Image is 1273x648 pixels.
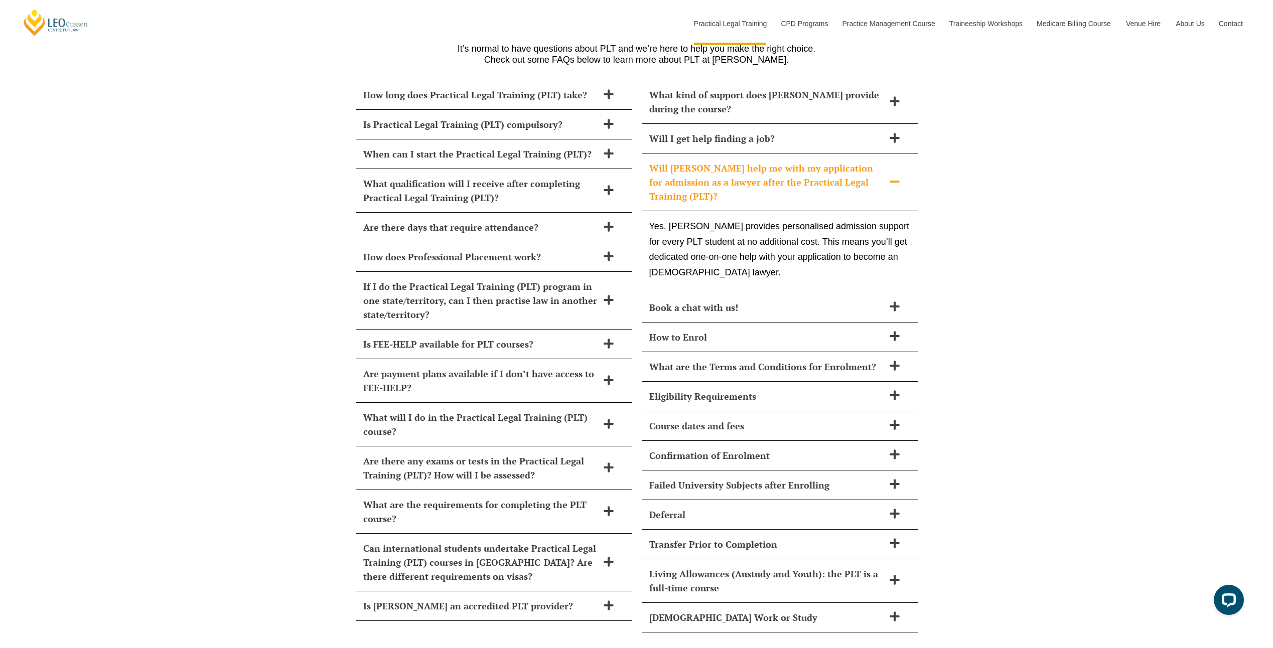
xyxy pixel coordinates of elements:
[363,337,598,351] span: Is FEE-HELP available for PLT courses?
[363,367,598,395] span: Are payment plans available if I don’t have access to FEE-HELP?
[649,88,884,116] span: What kind of support does [PERSON_NAME] provide during the course?
[773,2,834,45] a: CPD Programs
[649,360,884,374] span: What are the Terms and Conditions for Enrolment?
[649,610,884,624] span: [DEMOGRAPHIC_DATA] Work or Study
[649,161,884,203] span: Will [PERSON_NAME] help me with my application for admission as a lawyer after the Practical Lega...
[835,2,942,45] a: Practice Management Course
[649,300,884,314] span: Book a chat with us!
[649,508,884,522] span: Deferral
[1118,2,1168,45] a: Venue Hire
[363,250,598,264] span: How does Professional Placement work?
[942,2,1029,45] a: Traineeship Workshops
[363,454,598,482] span: Are there any exams or tests in the Practical Legal Training (PLT)? How will I be assessed?
[1168,2,1211,45] a: About Us
[1029,2,1118,45] a: Medicare Billing Course
[363,117,598,131] span: Is Practical Legal Training (PLT) compulsory?
[649,330,884,344] span: How to Enrol
[649,478,884,492] span: Failed University Subjects after Enrolling
[649,419,884,433] span: Course dates and fees
[363,88,598,102] span: How long does Practical Legal Training (PLT) take?
[363,599,598,613] span: Is [PERSON_NAME] an accredited PLT provider?
[686,2,774,45] a: Practical Legal Training
[649,219,910,280] p: Yes. [PERSON_NAME] provides personalised admission support for every PLT student at no additional...
[363,147,598,161] span: When can I start the Practical Legal Training (PLT)?
[1211,2,1250,45] a: Contact
[649,131,884,145] span: Will I get help finding a job?
[363,541,598,583] span: Can international students undertake Practical Legal Training (PLT) courses in [GEOGRAPHIC_DATA]?...
[649,389,884,403] span: Eligibility Requirements
[363,177,598,205] span: What qualification will I receive after completing Practical Legal Training (PLT)?
[649,537,884,551] span: Transfer Prior to Completion
[363,220,598,234] span: Are there days that require attendance?
[351,43,923,65] p: It’s normal to have questions about PLT and we’re here to help you make the right choice. Check o...
[649,448,884,462] span: Confirmation of Enrolment
[363,279,598,321] span: If I do the Practical Legal Training (PLT) program in one state/territory, can I then practise la...
[363,498,598,526] span: What are the requirements for completing the PLT course?
[23,8,89,37] a: [PERSON_NAME] Centre for Law
[1206,581,1248,623] iframe: LiveChat chat widget
[363,410,598,438] span: What will I do in the Practical Legal Training (PLT) course?
[649,567,884,595] span: Living Allowances (Austudy and Youth): the PLT is a full-time course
